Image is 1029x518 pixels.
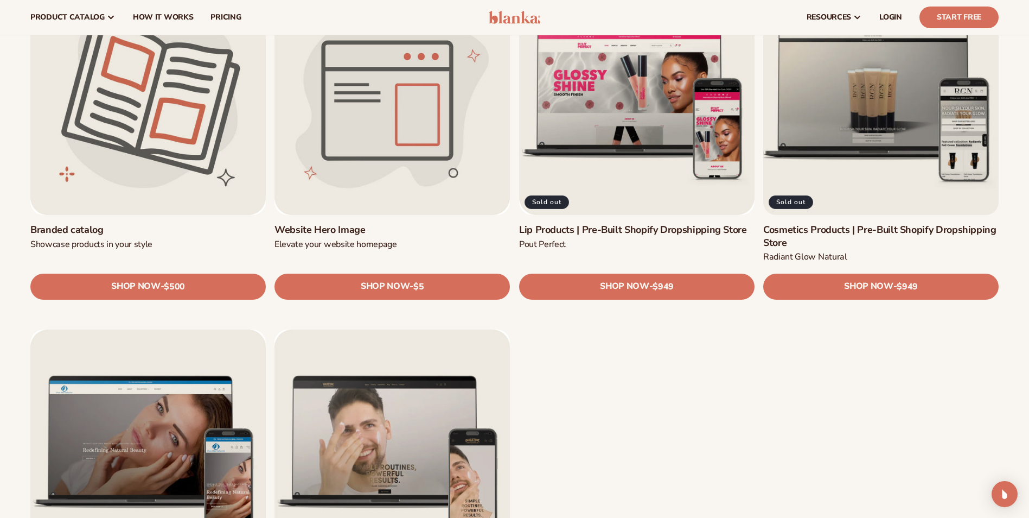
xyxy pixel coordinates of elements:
[164,281,185,292] span: $500
[653,281,674,292] span: $949
[30,273,266,299] a: SHOP NOW- $500
[519,224,755,236] a: Lip Products | Pre-Built Shopify Dropshipping Store
[361,281,410,292] span: SHOP NOW
[111,281,160,292] span: SHOP NOW
[600,281,649,292] span: SHOP NOW
[413,281,424,292] span: $5
[133,13,194,22] span: How It Works
[992,481,1018,507] div: Open Intercom Messenger
[763,273,999,299] a: SHOP NOW- $949
[30,13,105,22] span: product catalog
[489,11,540,24] img: logo
[274,273,510,299] a: SHOP NOW- $5
[844,281,893,292] span: SHOP NOW
[919,7,999,28] a: Start Free
[807,13,851,22] span: resources
[274,224,510,236] a: Website Hero Image
[30,224,266,236] a: Branded catalog
[879,13,902,22] span: LOGIN
[897,281,918,292] span: $949
[210,13,241,22] span: pricing
[519,273,755,299] a: SHOP NOW- $949
[763,224,999,249] a: Cosmetics Products | Pre-Built Shopify Dropshipping Store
